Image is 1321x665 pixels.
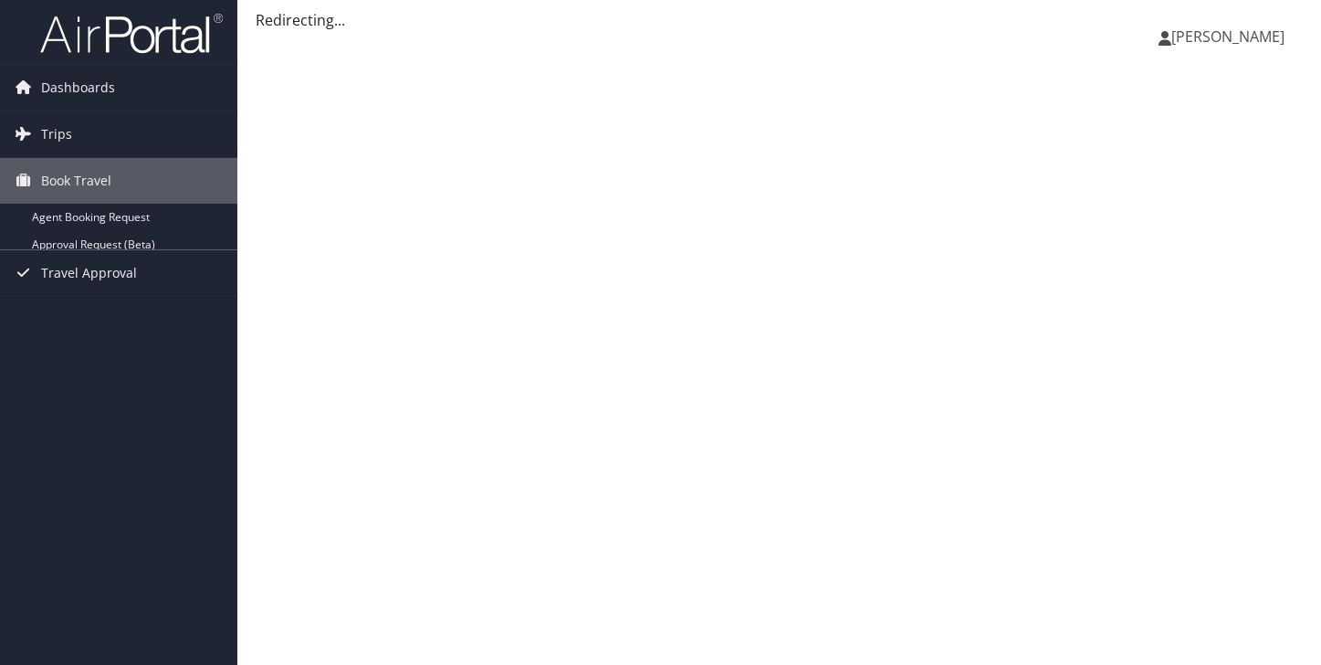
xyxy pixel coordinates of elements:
div: Redirecting... [256,9,1303,31]
span: Trips [41,111,72,157]
img: airportal-logo.png [40,12,223,55]
span: [PERSON_NAME] [1171,26,1284,47]
span: Travel Approval [41,250,137,296]
a: [PERSON_NAME] [1158,9,1303,64]
span: Book Travel [41,158,111,204]
span: Dashboards [41,65,115,111]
